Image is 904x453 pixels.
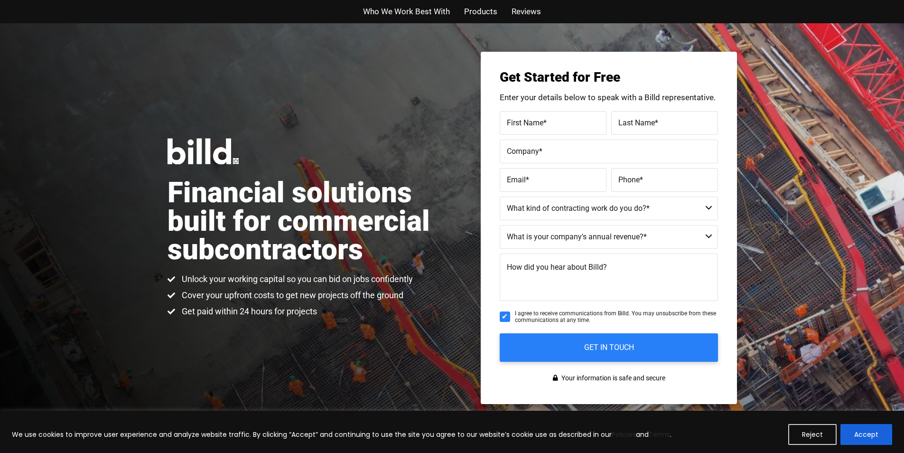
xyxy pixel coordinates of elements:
p: We use cookies to improve user experience and analyze website traffic. By clicking “Accept” and c... [12,429,671,440]
span: Your information is safe and secure [559,371,665,385]
span: Company [507,146,539,155]
span: I agree to receive communications from Billd. You may unsubscribe from these communications at an... [515,310,718,324]
a: Terms [649,430,670,439]
a: Products [464,5,497,19]
span: Cover your upfront costs to get new projects off the ground [179,290,403,301]
span: How did you hear about Billd? [507,263,607,272]
a: Reviews [512,5,541,19]
input: GET IN TOUCH [500,333,718,362]
p: Enter your details below to speak with a Billd representative. [500,94,718,102]
h3: Get Started for Free [500,71,718,84]
button: Accept [840,424,892,445]
span: Last Name [618,118,655,127]
h1: Financial solutions built for commercial subcontractors [168,179,452,264]
button: Reject [788,424,837,445]
span: First Name [507,118,543,127]
span: Get paid within 24 hours for projects [179,306,317,317]
span: Phone [618,175,640,184]
a: Who We Work Best With [363,5,450,19]
a: Policies [612,430,636,439]
input: I agree to receive communications from Billd. You may unsubscribe from these communications at an... [500,311,510,322]
span: Unlock your working capital so you can bid on jobs confidently [179,274,413,285]
span: Email [507,175,526,184]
